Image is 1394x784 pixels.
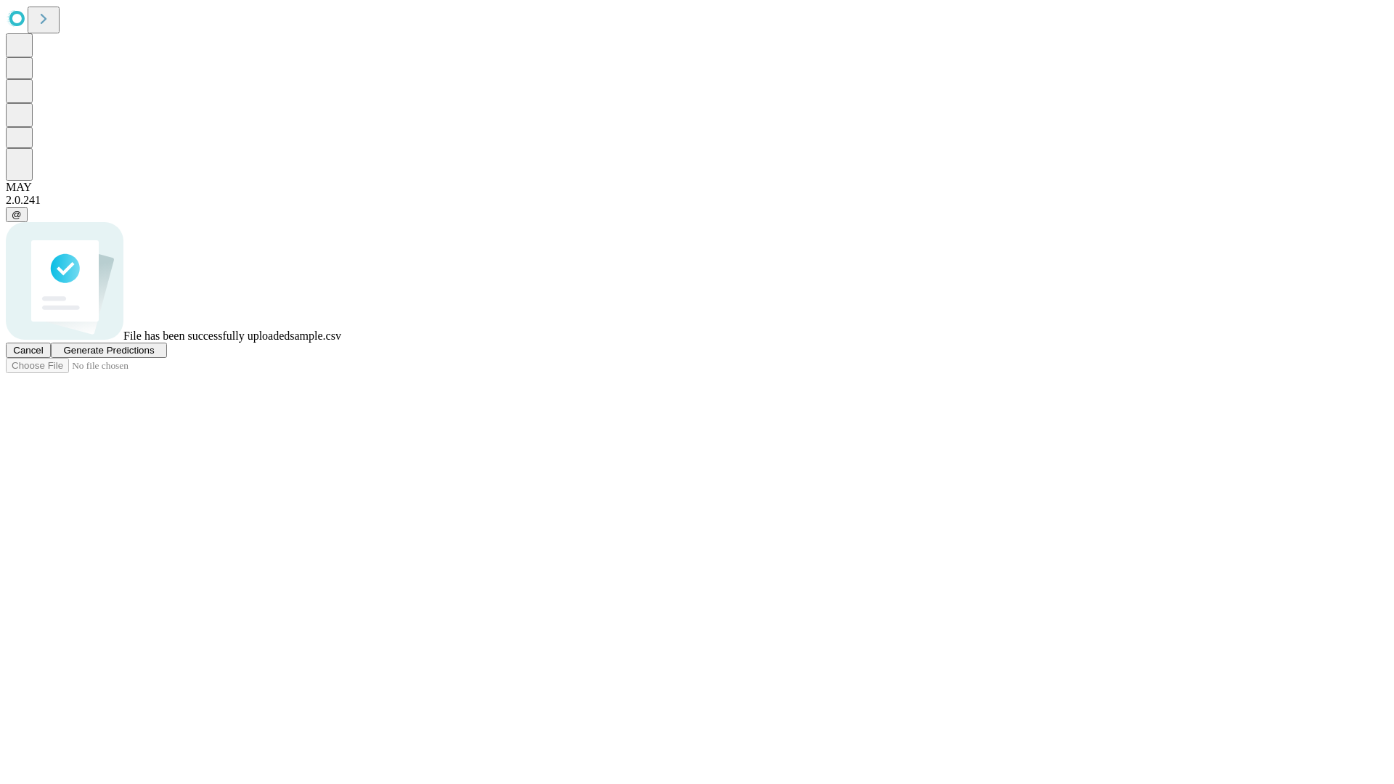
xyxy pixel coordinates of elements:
div: 2.0.241 [6,194,1388,207]
button: Cancel [6,343,51,358]
span: File has been successfully uploaded [123,330,290,342]
button: @ [6,207,28,222]
span: @ [12,209,22,220]
span: Generate Predictions [63,345,154,356]
div: MAY [6,181,1388,194]
span: sample.csv [290,330,341,342]
button: Generate Predictions [51,343,167,358]
span: Cancel [13,345,44,356]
